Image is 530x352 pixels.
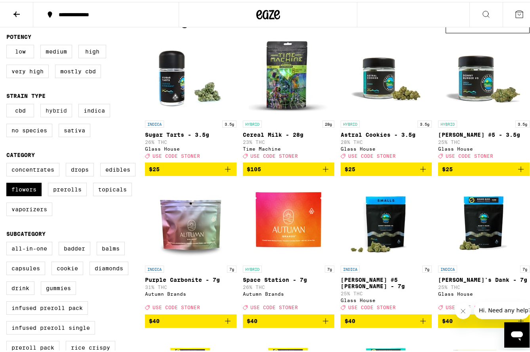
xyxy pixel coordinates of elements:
p: 25% THC [438,283,530,288]
label: Flowers [6,181,42,194]
label: Concentrates [6,161,59,174]
p: 7g [422,264,432,271]
p: INDICA [145,264,164,271]
span: USE CODE STONER [153,303,200,308]
span: $40 [247,316,257,322]
span: USE CODE STONER [153,151,200,157]
button: Add to bag [145,161,236,174]
p: 3.5g [222,119,236,126]
label: Sativa [59,122,90,135]
div: Glass House [438,289,530,295]
p: 3.5g [418,119,432,126]
p: 31% THC [145,283,236,288]
a: Open page for Donny Burger #5 Smalls - 7g from Glass House [341,180,432,312]
p: [PERSON_NAME] #5 - 3.5g [438,130,530,136]
label: Hybrid [40,102,72,115]
a: Open page for Cereal Milk - 28g from Time Machine [243,35,334,161]
label: Drops [66,161,94,174]
div: Autumn Brands [243,289,334,295]
p: INDICA [341,264,360,271]
p: HYBRID [341,119,360,126]
img: Autumn Brands - Purple Carbonite - 7g [151,180,230,260]
p: 26% THC [243,283,334,288]
img: Glass House - Donny Burger #5 - 3.5g [444,35,524,115]
img: Glass House - Donny Burger #5 Smalls - 7g [347,180,426,260]
label: Infused Preroll Pack [6,299,88,313]
span: $40 [442,316,453,322]
legend: Potency [6,32,31,38]
p: 25% THC [341,289,432,294]
button: Add to bag [341,161,432,174]
label: High [78,43,106,56]
label: Very High [6,63,49,76]
p: 7g [227,264,236,271]
label: Edibles [100,161,135,174]
a: Open page for Sugar Tarts - 3.5g from Glass House [145,35,236,161]
span: $25 [149,164,160,170]
label: Capsules [6,260,45,273]
img: Glass House - Astral Cookies - 3.5g [347,35,426,115]
img: Glass House - Hank's Dank - 7g [444,180,524,260]
a: Open page for Astral Cookies - 3.5g from Glass House [341,35,432,161]
p: 3.5g [515,119,530,126]
label: Infused Preroll Single [6,319,95,333]
span: $25 [442,164,453,170]
p: INDICA [438,264,457,271]
div: Glass House [341,296,432,301]
span: Hi. Need any help? [5,6,57,12]
label: All-In-One [6,240,52,253]
p: Sugar Tarts - 3.5g [145,130,236,136]
p: Astral Cookies - 3.5g [341,130,432,136]
p: HYBRID [438,119,457,126]
span: USE CODE STONER [348,151,396,157]
button: Add to bag [145,312,236,326]
div: Glass House [438,144,530,149]
iframe: Message from company [474,300,530,317]
label: Badder [59,240,90,253]
p: 7g [325,264,334,271]
span: USE CODE STONER [446,303,493,308]
a: Open page for Hank's Dank - 7g from Glass House [438,180,530,312]
label: Low [6,43,34,56]
label: Topicals [93,181,132,194]
span: $40 [345,316,355,322]
p: HYBRID [243,264,262,271]
iframe: Close message [455,301,471,317]
p: Cereal Milk - 28g [243,130,334,136]
span: $105 [247,164,261,170]
p: INDICA [145,119,164,126]
p: 26% THC [145,138,236,143]
button: Add to bag [243,312,334,326]
button: Add to bag [341,312,432,326]
p: 28g [322,119,334,126]
img: Time Machine - Cereal Milk - 28g [249,35,328,115]
a: Open page for Donny Burger #5 - 3.5g from Glass House [438,35,530,161]
p: 25% THC [438,138,530,143]
div: Time Machine [243,144,334,149]
img: Autumn Brands - Space Station - 7g [249,180,328,260]
label: Prerolls [48,181,87,194]
span: $40 [149,316,160,322]
p: 23% THC [243,138,334,143]
legend: Subcategory [6,229,46,235]
span: USE CODE STONER [250,303,298,308]
label: Diamonds [90,260,128,273]
button: Add to bag [438,312,530,326]
button: Add to bag [243,161,334,174]
div: Glass House [145,144,236,149]
label: Mostly CBD [55,63,101,76]
label: No Species [6,122,52,135]
p: [PERSON_NAME] #5 [PERSON_NAME] - 7g [341,275,432,287]
div: Autumn Brands [145,289,236,295]
img: Glass House - Sugar Tarts - 3.5g [151,35,230,115]
label: Medium [40,43,72,56]
p: 28% THC [341,138,432,143]
p: [PERSON_NAME]'s Dank - 7g [438,275,530,281]
label: Cookie [51,260,83,273]
button: Add to bag [438,161,530,174]
span: $25 [345,164,355,170]
label: Drink [6,279,34,293]
legend: Strain Type [6,91,46,97]
iframe: Button to launch messaging window [504,320,530,346]
div: Glass House [341,144,432,149]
